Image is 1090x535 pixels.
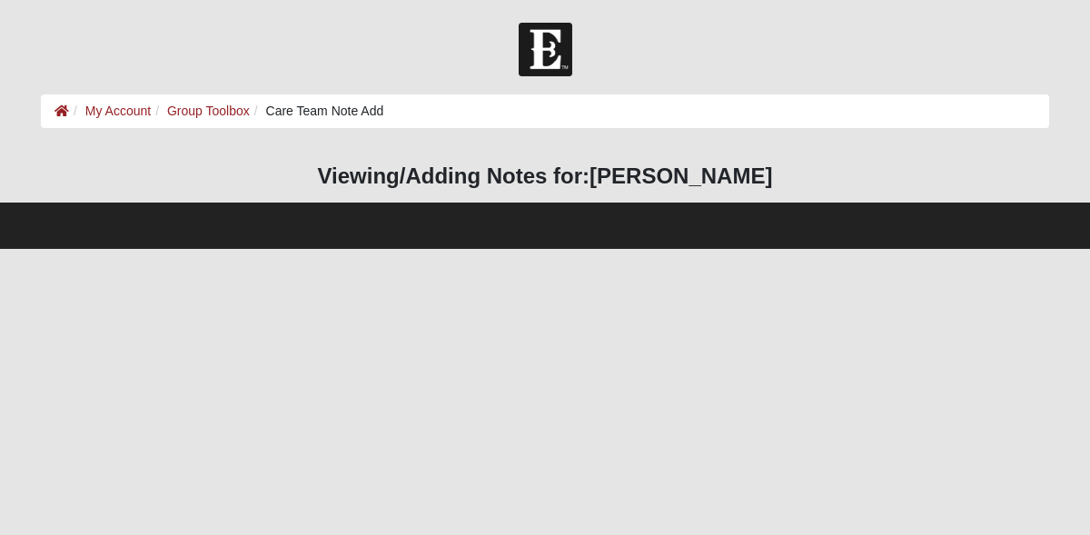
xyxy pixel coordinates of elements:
[41,163,1049,190] h3: Viewing/Adding Notes for:
[519,23,572,76] img: Church of Eleven22 Logo
[167,104,250,118] a: Group Toolbox
[85,104,151,118] a: My Account
[590,163,772,188] strong: [PERSON_NAME]
[250,102,384,121] li: Care Team Note Add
